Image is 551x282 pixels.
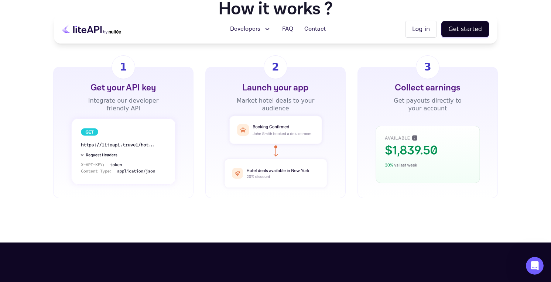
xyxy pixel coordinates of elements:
div: 3 [424,59,431,75]
h1: How it works ? [218,0,333,18]
button: Get started [441,21,489,37]
div: Get your API key [90,82,156,94]
div: 1 [120,59,127,75]
div: Collect earnings [395,82,461,94]
a: FAQ [278,22,298,37]
iframe: Intercom live chat [526,257,544,275]
button: Log in [405,21,437,38]
button: Developers [226,22,275,37]
span: Developers [230,25,260,34]
div: Get payouts directly to your account [388,97,467,112]
span: FAQ [282,25,293,34]
div: 2 [272,59,279,75]
span: Contact [304,25,326,34]
div: Market hotel deals to your audience [236,97,315,112]
a: Contact [300,22,330,37]
div: Integrate our developer friendly API [83,97,163,112]
div: Launch your app [242,82,308,94]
